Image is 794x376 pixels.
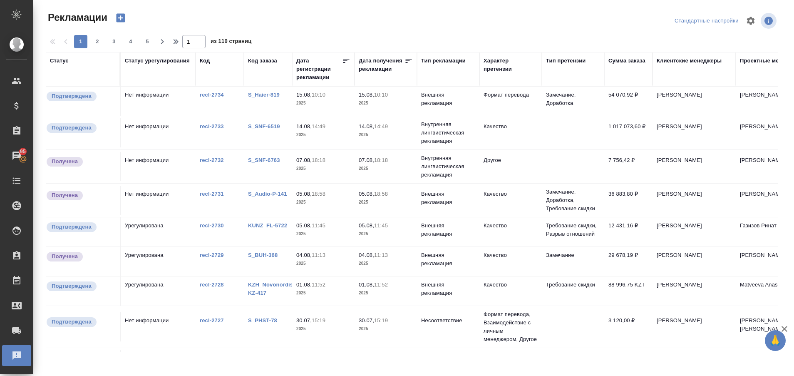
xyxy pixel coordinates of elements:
[417,150,479,183] td: Внутренняя лингвистическая рекламация
[374,92,388,98] p: 10:10
[479,186,542,215] td: Качество
[542,217,604,247] td: Требование скидки, Разрыв отношений
[200,57,210,65] div: Код
[421,57,466,65] div: Тип рекламации
[359,198,413,207] p: 2025
[46,11,107,24] span: Рекламации
[312,222,325,229] p: 11:45
[653,247,736,276] td: [PERSON_NAME]
[296,92,312,98] p: 15.08,
[374,252,388,258] p: 11:13
[479,306,542,348] td: Формат перевода, Взаимодействие с личным менеджером, Другое
[657,57,722,65] div: Клиентские менеджеры
[200,222,224,229] a: recl-2730
[296,252,312,258] p: 04.08,
[542,184,604,217] td: Замечание, Доработка, Требование скидки
[200,92,224,98] a: recl-2734
[604,312,653,341] td: 3 120,00 ₽
[312,191,325,197] p: 18:58
[653,312,736,341] td: [PERSON_NAME]
[312,252,325,258] p: 11:13
[121,87,196,116] td: Нет информации
[248,252,278,258] a: S_BUH-368
[141,37,154,46] span: 5
[374,222,388,229] p: 11:45
[296,281,312,288] p: 01.08,
[312,317,325,324] p: 15:19
[359,281,374,288] p: 01.08,
[248,157,280,163] a: S_SNF-6763
[248,317,277,324] a: S_PHST-78
[107,35,121,48] button: 3
[604,152,653,181] td: 7 756,42 ₽
[296,57,342,82] div: Дата регистрации рекламации
[312,92,325,98] p: 10:10
[296,198,350,207] p: 2025
[248,281,298,296] a: KZH_Novonordisk-KZ-417
[479,118,542,147] td: Качество
[200,157,224,163] a: recl-2732
[417,87,479,116] td: Внешняя рекламация
[121,312,196,341] td: Нет информации
[653,276,736,306] td: [PERSON_NAME]
[200,281,224,288] a: recl-2728
[765,330,786,351] button: 🙏
[374,157,388,163] p: 18:18
[296,230,350,238] p: 2025
[359,57,404,73] div: Дата получения рекламации
[608,57,645,65] div: Сумма заказа
[248,123,280,129] a: S_SNF-6519
[604,118,653,147] td: 1 017 073,60 ₽
[296,123,312,129] p: 14.08,
[359,222,374,229] p: 05.08,
[121,217,196,247] td: Урегулирована
[604,276,653,306] td: 88 996,75 KZT
[546,57,586,65] div: Тип претензии
[417,217,479,247] td: Внешняя рекламация
[417,247,479,276] td: Внешняя рекламация
[479,87,542,116] td: Формат перевода
[52,282,92,290] p: Подтверждена
[296,317,312,324] p: 30.07,
[604,87,653,116] td: 54 070,92 ₽
[359,191,374,197] p: 05.08,
[124,35,137,48] button: 4
[50,57,69,65] div: Статус
[125,57,190,65] div: Статус урегулирования
[479,152,542,181] td: Другое
[15,147,31,156] span: 95
[359,131,413,139] p: 2025
[417,312,479,341] td: Несоответствие
[359,317,374,324] p: 30.07,
[296,222,312,229] p: 05.08,
[200,252,224,258] a: recl-2729
[296,99,350,107] p: 2025
[672,15,741,27] div: split button
[374,191,388,197] p: 18:58
[417,186,479,215] td: Внешняя рекламация
[124,37,137,46] span: 4
[479,217,542,247] td: Качество
[296,157,312,163] p: 07.08,
[52,191,78,199] p: Получена
[374,123,388,129] p: 14:49
[741,11,761,31] span: Настроить таблицу
[761,13,778,29] span: Посмотреть информацию
[359,164,413,173] p: 2025
[359,123,374,129] p: 14.08,
[91,35,104,48] button: 2
[91,37,104,46] span: 2
[359,325,413,333] p: 2025
[296,164,350,173] p: 2025
[121,152,196,181] td: Нет информации
[111,11,131,25] button: Создать
[542,87,604,116] td: Замечание, Доработка
[52,318,92,326] p: Подтверждена
[359,289,413,297] p: 2025
[200,123,224,129] a: recl-2733
[52,157,78,166] p: Получена
[52,223,92,231] p: Подтверждена
[121,118,196,147] td: Нет информации
[359,259,413,268] p: 2025
[312,123,325,129] p: 14:49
